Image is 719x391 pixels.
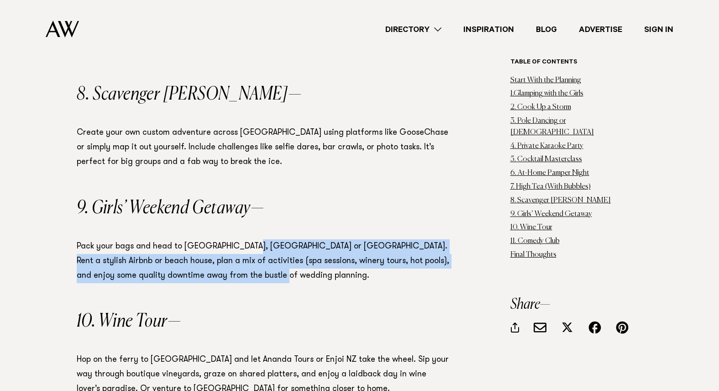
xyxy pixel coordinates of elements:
[510,142,583,149] a: 4. Private Karaoke Party
[77,126,451,169] p: Create your own custom adventure across [GEOGRAPHIC_DATA] using platforms like GooseChase or simp...
[77,85,451,104] h2: 8. Scavenger [PERSON_NAME]
[510,90,583,97] a: 1.Glamping with the Girls
[77,312,451,331] h2: 10. Wine Tour
[510,238,560,245] a: 11. Comedy Club
[77,239,451,283] p: Pack your bags and head to [GEOGRAPHIC_DATA], [GEOGRAPHIC_DATA] or [GEOGRAPHIC_DATA]. Rent a styl...
[510,251,556,259] a: Final Thoughts
[568,23,633,36] a: Advertise
[510,210,592,217] a: 9. Girls’ Weekend Getaway
[510,169,589,177] a: 6. At-Home Pamper Night
[510,297,643,312] h3: Share
[510,196,611,204] a: 8. Scavenger [PERSON_NAME]
[510,104,571,111] a: 2. Cook Up a Storm
[510,224,552,231] a: 10. Wine Tour
[510,117,594,136] a: 3. Pole Dancing or [DEMOGRAPHIC_DATA]
[46,21,79,37] img: Auckland Weddings Logo
[510,156,582,163] a: 5. Cocktail Masterclass
[633,23,684,36] a: Sign In
[77,199,451,217] h2: 9. Girls’ Weekend Getaway
[510,183,591,190] a: 7. High Tea (With Bubbles)
[374,23,452,36] a: Directory
[510,58,643,67] h6: Table of contents
[525,23,568,36] a: Blog
[452,23,525,36] a: Inspiration
[510,76,581,84] a: Start With the Planning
